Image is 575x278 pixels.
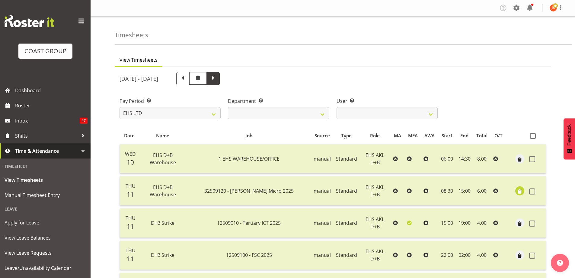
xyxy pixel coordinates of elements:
[127,158,134,166] span: 10
[550,4,557,11] img: joe-kalantakusuwan-kalantakusuwan8781.jpg
[5,263,86,273] span: Leave/Unavailability Calendar
[120,75,158,82] h5: [DATE] - [DATE]
[127,222,134,231] span: 11
[408,132,418,139] span: MEA
[438,144,456,173] td: 06:00
[2,188,89,203] a: Manual Timesheet Entry
[2,172,89,188] a: View Timesheets
[15,101,88,110] span: Roster
[2,215,89,230] a: Apply for Leave
[370,132,380,139] span: Role
[460,132,468,139] span: End
[366,184,384,198] span: EHS AKL D+B
[219,155,280,162] span: 1 EHS WAREHOUSE/OFFICE
[5,233,86,242] span: View Leave Balances
[394,132,401,139] span: MA
[126,247,136,254] span: Thu
[557,260,563,266] img: help-xxl-2.png
[366,152,384,166] span: EHS AKL D+B
[156,132,169,139] span: Name
[456,241,473,270] td: 02:00
[314,155,331,162] span: manual
[314,188,331,194] span: manual
[80,118,88,124] span: 47
[126,215,136,221] span: Thu
[5,248,86,257] span: View Leave Requests
[2,160,89,172] div: Timesheet
[5,15,54,27] img: Rosterit website logo
[442,132,452,139] span: Start
[438,176,456,205] td: 08:30
[125,151,136,157] span: Wed
[15,131,78,140] span: Shifts
[2,260,89,276] a: Leave/Unavailability Calendar
[217,220,281,226] span: 12509010 - Tertiary ICT 2025
[334,241,359,270] td: Standard
[5,218,86,227] span: Apply for Leave
[5,175,86,185] span: View Timesheets
[456,176,473,205] td: 15:00
[341,132,352,139] span: Type
[315,132,330,139] span: Source
[473,176,491,205] td: 6.00
[150,184,176,198] span: EHS D+B Warehouse
[366,248,384,262] span: EHS AKL D+B
[127,254,134,263] span: 11
[366,216,384,230] span: EHS AKL D+B
[334,176,359,205] td: Standard
[5,191,86,200] span: Manual Timesheet Entry
[126,183,136,189] span: Thu
[337,97,438,105] label: User
[438,241,456,270] td: 22:00
[245,132,252,139] span: Job
[456,208,473,237] td: 19:00
[2,230,89,245] a: View Leave Balances
[473,241,491,270] td: 4.00
[127,190,134,198] span: 11
[120,97,221,105] label: Pay Period
[567,124,572,146] span: Feedback
[204,188,294,194] span: 32509120 - [PERSON_NAME] Micro 2025
[456,144,473,173] td: 14:30
[15,146,78,155] span: Time & Attendance
[151,220,174,226] span: D+B Strike
[314,220,331,226] span: manual
[424,132,435,139] span: AWA
[226,252,272,258] span: 12509100 - FSC 2025
[314,252,331,258] span: manual
[334,144,359,173] td: Standard
[334,208,359,237] td: Standard
[564,118,575,159] button: Feedback - Show survey
[15,116,80,125] span: Inbox
[2,245,89,260] a: View Leave Requests
[151,252,174,258] span: D+B Strike
[15,86,88,95] span: Dashboard
[115,31,148,38] h4: Timesheets
[124,132,135,139] span: Date
[476,132,487,139] span: Total
[473,144,491,173] td: 8.00
[438,208,456,237] td: 15:00
[2,203,89,215] div: Leave
[228,97,329,105] label: Department
[24,47,66,56] div: COAST GROUP
[494,132,503,139] span: O/T
[120,56,158,64] span: View Timesheets
[473,208,491,237] td: 4.00
[150,152,176,166] span: EHS D+B Warehouse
